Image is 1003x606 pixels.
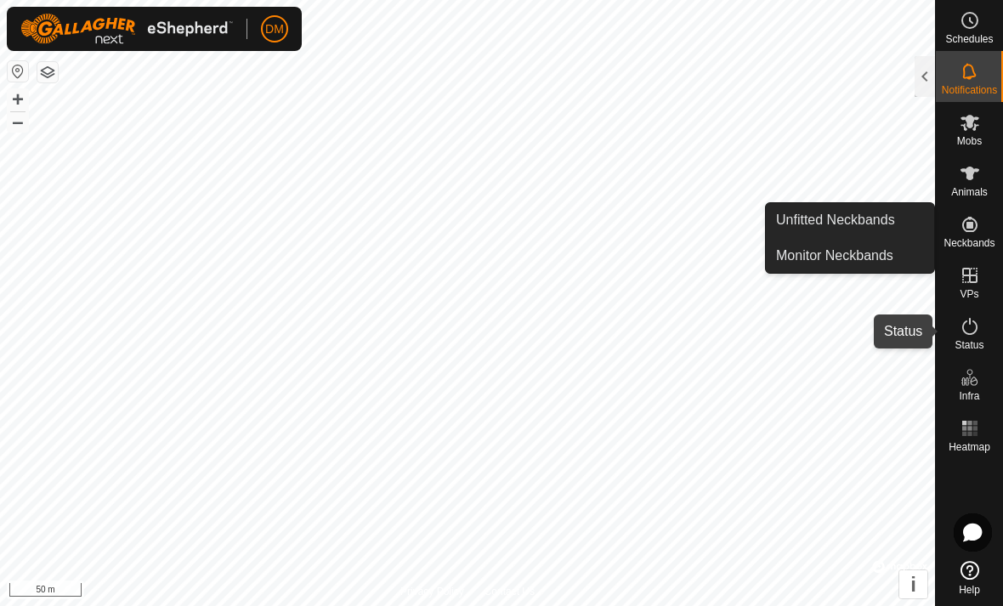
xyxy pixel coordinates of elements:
span: Help [959,585,980,595]
a: Unfitted Neckbands [766,203,934,237]
span: DM [265,20,284,38]
span: Status [955,340,983,350]
span: Monitor Neckbands [776,246,893,266]
button: Map Layers [37,62,58,82]
img: Gallagher Logo [20,14,233,44]
button: i [899,570,927,598]
a: Monitor Neckbands [766,239,934,273]
span: Notifications [942,85,997,95]
button: + [8,89,28,110]
span: Unfitted Neckbands [776,210,895,230]
span: Schedules [945,34,993,44]
span: Mobs [957,136,982,146]
span: Animals [951,187,988,197]
button: Reset Map [8,61,28,82]
span: VPs [960,289,978,299]
a: Privacy Policy [400,584,464,599]
button: – [8,111,28,132]
a: Contact Us [484,584,535,599]
span: Heatmap [949,442,990,452]
span: Infra [959,391,979,401]
span: Neckbands [943,238,994,248]
span: i [910,573,916,596]
a: Help [936,554,1003,602]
